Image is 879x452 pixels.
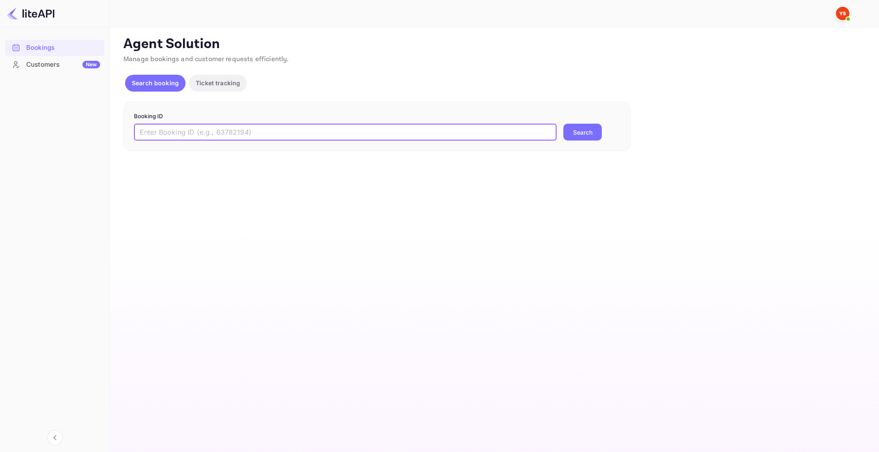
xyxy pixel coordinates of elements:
button: Search [563,124,602,141]
span: Manage bookings and customer requests efficiently. [123,55,289,64]
div: Bookings [5,40,104,56]
a: CustomersNew [5,57,104,72]
p: Booking ID [134,112,620,121]
p: Ticket tracking [196,78,240,87]
input: Enter Booking ID (e.g., 63782194) [134,124,557,141]
button: Collapse navigation [47,430,63,445]
img: LiteAPI logo [7,7,55,20]
div: CustomersNew [5,57,104,73]
a: Bookings [5,40,104,55]
img: Yandex Support [836,7,849,20]
div: Bookings [26,43,100,53]
p: Search booking [132,78,179,87]
p: Agent Solution [123,36,864,53]
div: Customers [26,60,100,70]
div: New [82,61,100,68]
